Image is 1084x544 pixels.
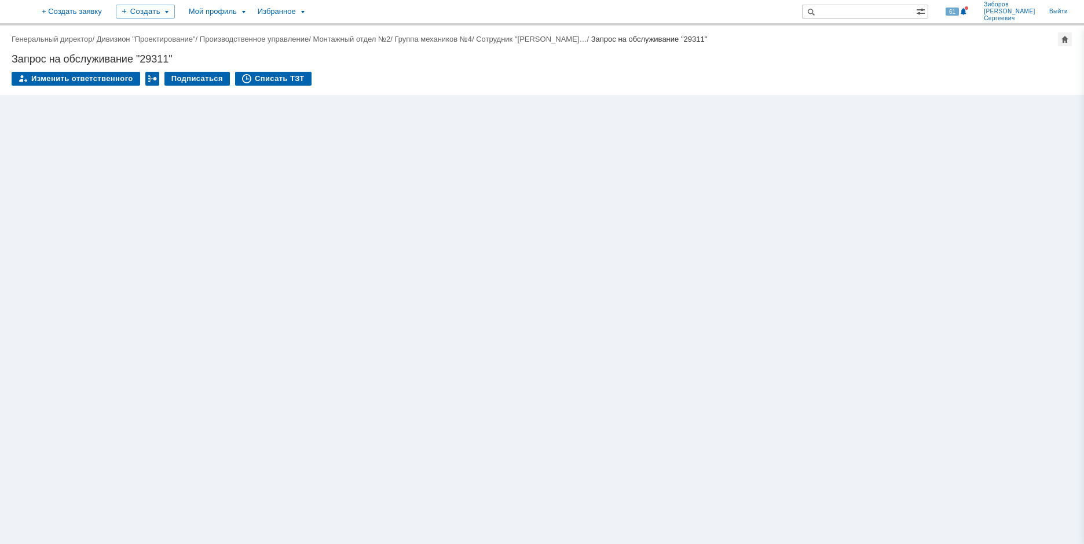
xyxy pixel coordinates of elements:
span: Зиборов [984,1,1035,8]
a: Сотрудник "[PERSON_NAME]… [476,35,587,43]
div: Работа с массовостью [145,72,159,86]
a: Группа механиков №4 [394,35,471,43]
span: 61 [946,8,959,16]
a: Генеральный директор [12,35,92,43]
div: Сделать домашней страницей [1058,32,1072,46]
div: / [200,35,313,43]
a: Монтажный отдел №2 [313,35,390,43]
div: / [313,35,394,43]
a: Производственное управление [200,35,309,43]
div: / [12,35,97,43]
div: Создать [116,5,175,19]
div: / [394,35,476,43]
a: Дивизион "Проектирование" [97,35,196,43]
div: / [476,35,591,43]
span: Сергеевич [984,15,1035,22]
span: Расширенный поиск [916,5,928,16]
span: [PERSON_NAME] [984,8,1035,15]
div: Запрос на обслуживание "29311" [12,53,1072,65]
div: / [97,35,200,43]
div: Запрос на обслуживание "29311" [591,35,708,43]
